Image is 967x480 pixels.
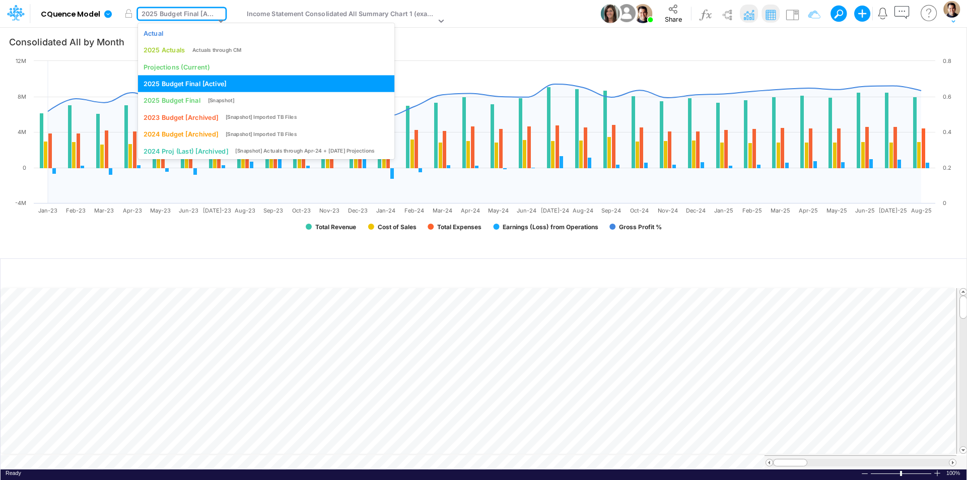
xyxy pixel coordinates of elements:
text: Oct-24 [630,207,649,214]
text: Total Revenue [315,223,356,231]
text: Aug-23 [235,207,255,214]
text: Total Expenses [437,223,481,231]
a: Notifications [877,8,888,19]
div: Income Statement Consolidated All Summary Chart 1 (example) [247,9,436,21]
text: Apr-24 [461,207,480,214]
span: 100% [946,469,961,477]
div: 2025 Budget Final [144,96,200,105]
text: Gross Profit % [619,223,662,231]
text: Feb-23 [66,207,86,214]
span: Share [665,15,682,23]
div: [Snapshot] [208,97,235,104]
text: 4M [18,128,26,135]
text: 0 [943,199,946,207]
text: May-23 [150,207,171,214]
text: Mar-25 [771,207,790,214]
text: Oct-23 [292,207,311,214]
text: Jun-24 [517,207,536,214]
div: 2023 Budget [Archived] [144,112,219,122]
text: 0.4 [943,128,951,135]
img: User Image Icon [601,4,620,23]
div: In Ready mode [6,469,21,477]
text: Nov-23 [319,207,339,214]
text: May-25 [826,207,847,214]
text: Feb-24 [404,207,424,214]
img: User Image Icon [615,2,638,25]
div: 2025 Actuals [144,45,185,55]
text: Nov-24 [658,207,678,214]
text: 0.8 [943,57,951,64]
b: CQuence Model [41,10,100,19]
text: Jan-25 [714,207,733,214]
text: -4M [15,199,26,207]
text: Cost of Sales [378,223,417,231]
text: [DATE]-24 [541,207,569,214]
text: Aug-24 [573,207,593,214]
div: Zoom level [946,469,961,477]
input: Type a title here [9,31,859,52]
text: Sep-23 [263,207,283,214]
text: Jun-25 [855,207,875,214]
button: Share [657,1,689,26]
div: 2025 Budget Final [Active] [142,9,216,21]
div: [Snapshot] Imported TB Files [226,113,297,121]
div: Zoom [870,469,933,477]
text: Sep-24 [601,207,621,214]
text: 0.2 [943,164,951,171]
div: Actual [144,28,164,38]
img: User Image Icon [634,4,653,23]
text: 12M [16,57,26,64]
div: Zoom [900,471,902,476]
text: Mar-23 [94,207,114,214]
text: 0 [23,164,26,171]
text: Dec-24 [686,207,706,214]
div: 2024 Budget [Archived] [144,129,219,139]
text: Aug-25 [911,207,932,214]
text: Apr-25 [799,207,818,214]
div: Zoom Out [861,470,869,477]
div: [Snapshot] Actuals through Apr-24 + [DATE] Projections [235,147,374,155]
text: Jun-23 [179,207,198,214]
div: 2024 Proj (Last) [Archived] [144,146,228,156]
text: Earnings (Loss) from Operations [503,223,598,231]
text: Apr-23 [123,207,142,214]
span: Ready [6,470,21,476]
text: Dec-23 [348,207,368,214]
text: 0.6 [943,93,951,100]
text: 8M [18,93,26,100]
text: Mar-24 [433,207,452,214]
div: Projections (Current) [144,62,210,72]
div: Zoom In [933,469,941,477]
div: [Snapshot] Imported TB Files [226,130,297,138]
text: [DATE]-23 [203,207,231,214]
text: Jan-24 [376,207,395,214]
div: Actuals through CM [192,46,241,54]
text: May-24 [488,207,509,214]
text: Feb-25 [742,207,762,214]
text: Jan-23 [38,207,57,214]
text: [DATE]-25 [879,207,907,214]
div: 2025 Budget Final [Active] [144,79,227,89]
input: Type a title here [9,263,747,284]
